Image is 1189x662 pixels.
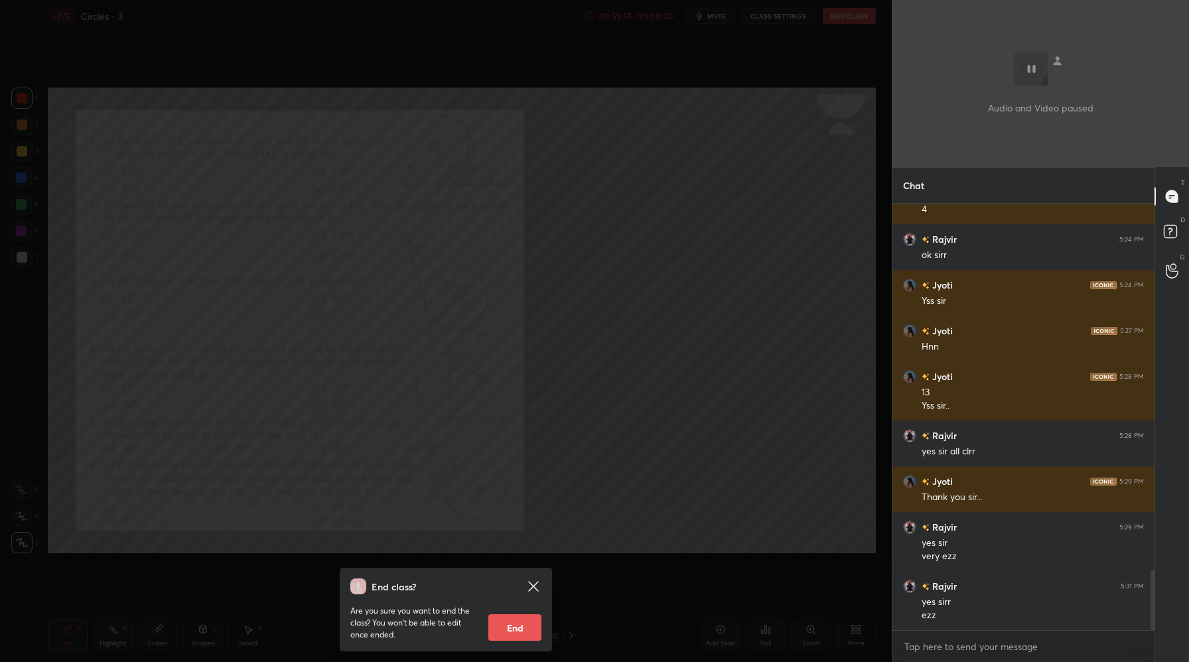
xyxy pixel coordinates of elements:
div: 5:31 PM [1121,582,1144,590]
img: 3c957b8af6c542f2aafab5e60de041a8.jpg [903,370,916,383]
h6: Rajvir [930,232,957,246]
div: very ezz [922,550,1144,563]
img: iconic-dark.1390631f.png [1090,281,1117,289]
div: ezz [922,609,1144,622]
h6: Rajvir [930,579,957,593]
h6: Jyoti [930,474,953,488]
button: End [488,614,541,641]
h6: Rajvir [930,520,957,534]
img: no-rating-badge.077c3623.svg [922,524,930,531]
h6: Jyoti [930,369,953,383]
div: yes sir all clrr [922,445,1144,458]
h6: Rajvir [930,429,957,442]
div: 13 [922,386,1144,399]
div: 5:28 PM [1119,373,1144,381]
h4: End class? [372,580,416,594]
div: yes sirr [922,596,1144,609]
p: Audio and Video paused [988,101,1093,115]
div: 5:29 PM [1119,478,1144,486]
img: no-rating-badge.077c3623.svg [922,373,930,381]
img: c58f1784ef4049b399c21c1a47f6a290.jpg [903,580,916,593]
img: c58f1784ef4049b399c21c1a47f6a290.jpg [903,233,916,246]
img: iconic-dark.1390631f.png [1091,327,1117,335]
p: G [1180,252,1185,262]
div: grid [892,204,1154,630]
img: iconic-dark.1390631f.png [1090,478,1117,486]
p: Chat [892,168,935,203]
div: 5:24 PM [1119,235,1144,243]
h6: Jyoti [930,278,953,292]
img: no-rating-badge.077c3623.svg [922,328,930,335]
div: 5:28 PM [1119,432,1144,440]
img: iconic-dark.1390631f.png [1090,373,1117,381]
p: D [1180,215,1185,225]
img: 3c957b8af6c542f2aafab5e60de041a8.jpg [903,475,916,488]
img: no-rating-badge.077c3623.svg [922,432,930,440]
img: c58f1784ef4049b399c21c1a47f6a290.jpg [903,429,916,442]
img: no-rating-badge.077c3623.svg [922,236,930,243]
div: 5:29 PM [1119,523,1144,531]
div: Yss sir.. [922,399,1144,413]
div: 5:24 PM [1119,281,1144,289]
p: T [1181,178,1185,188]
div: 4 [922,203,1144,216]
div: 5:27 PM [1120,327,1144,335]
img: no-rating-badge.077c3623.svg [922,583,930,590]
div: Thank you sir... [922,491,1144,504]
div: yes sir [922,537,1144,550]
img: 3c957b8af6c542f2aafab5e60de041a8.jpg [903,324,916,338]
img: no-rating-badge.077c3623.svg [922,282,930,289]
img: 3c957b8af6c542f2aafab5e60de041a8.jpg [903,279,916,292]
img: no-rating-badge.077c3623.svg [922,478,930,486]
p: Are you sure you want to end the class? You won’t be able to edit once ended. [350,605,478,641]
div: ok sirr [922,249,1144,262]
h6: Jyoti [930,324,953,338]
img: c58f1784ef4049b399c21c1a47f6a290.jpg [903,521,916,534]
div: Hnn [922,340,1144,354]
div: Yss sir [922,295,1144,308]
